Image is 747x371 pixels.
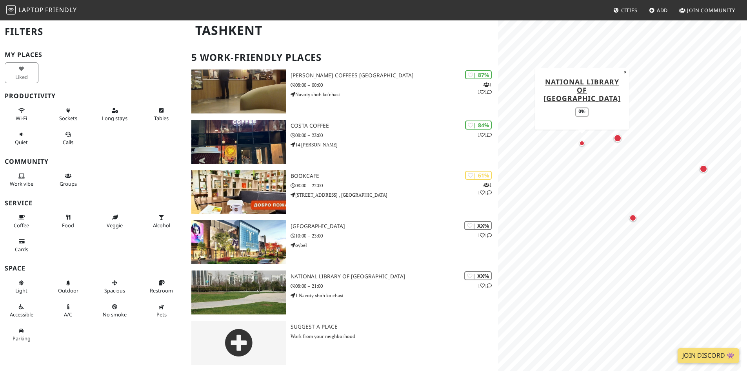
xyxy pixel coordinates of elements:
[62,222,74,229] span: Food
[5,324,38,345] button: Parking
[191,69,286,113] img: Gloria Jean's Coffees Tashkent
[14,222,29,229] span: Coffee
[621,7,638,14] span: Cities
[687,7,735,14] span: Join Community
[291,241,498,249] p: oybel
[191,321,286,365] img: gray-place-d2bdb4477600e061c01bd816cc0f2ef0cfcb1ca9e3ad78868dd16fb2af073a21.png
[104,287,125,294] span: Spacious
[150,287,173,294] span: Restroom
[5,92,182,100] h3: Productivity
[187,120,498,164] a: Costa Coffee | 84% 11 Costa Coffee 08:00 – 23:00 14 [PERSON_NAME]
[187,270,498,314] a: National Library of Uzbekistan | XX% 11 National Library of [GEOGRAPHIC_DATA] 08:00 – 21:00 1 Nav...
[187,321,498,365] a: Suggest a Place Work from your neighborhood
[98,276,132,297] button: Spacious
[291,122,498,129] h3: Costa Coffee
[18,5,44,14] span: Laptop
[187,170,498,214] a: BookCafe | 61% 111 BookCafe 08:00 – 22:00 [STREET_ADDRESS] , [GEOGRAPHIC_DATA]
[51,104,85,125] button: Sockets
[612,133,623,144] div: Map marker
[291,323,498,330] h3: Suggest a Place
[189,20,496,41] h1: Tashkent
[291,72,498,79] h3: [PERSON_NAME] Coffees [GEOGRAPHIC_DATA]
[5,300,38,321] button: Accessible
[465,121,492,130] div: | 84%
[622,68,629,77] button: Close popup
[628,213,638,223] div: Map marker
[10,311,33,318] span: Accessible
[98,104,132,125] button: Long stays
[291,81,498,89] p: 08:00 – 00:00
[291,173,498,179] h3: BookCafe
[15,139,28,146] span: Quiet
[156,311,167,318] span: Pet friendly
[575,107,588,116] div: 0%
[610,3,641,17] a: Cities
[15,246,28,253] span: Credit cards
[5,51,182,58] h3: My Places
[543,77,621,103] a: National Library of [GEOGRAPHIC_DATA]
[5,170,38,190] button: Work vibe
[10,180,33,187] span: People working
[676,3,738,17] a: Join Community
[577,139,587,148] div: Map marker
[191,170,286,214] img: BookCafe
[145,300,178,321] button: Pets
[51,300,85,321] button: A/C
[102,115,127,122] span: Long stays
[657,7,668,14] span: Add
[464,221,492,230] div: | XX%
[145,104,178,125] button: Tables
[98,211,132,232] button: Veggie
[98,300,132,321] button: No smoke
[187,220,498,264] a: Tashkent City Mall | XX% 11 [GEOGRAPHIC_DATA] 10:00 – 23:00 oybel
[107,222,123,229] span: Veggie
[291,223,498,230] h3: [GEOGRAPHIC_DATA]
[291,91,498,98] p: Navoiy shoh ko'chasi
[153,222,170,229] span: Alcohol
[64,311,72,318] span: Air conditioned
[103,311,127,318] span: Smoke free
[291,273,498,280] h3: National Library of [GEOGRAPHIC_DATA]
[291,232,498,239] p: 10:00 – 23:00
[154,115,169,122] span: Work-friendly tables
[145,276,178,297] button: Restroom
[13,335,31,342] span: Parking
[58,287,78,294] span: Outdoor area
[191,270,286,314] img: National Library of Uzbekistan
[291,191,498,199] p: [STREET_ADDRESS] , [GEOGRAPHIC_DATA]
[478,131,492,139] p: 1 1
[5,235,38,256] button: Cards
[698,163,709,174] div: Map marker
[291,132,498,139] p: 08:00 – 23:00
[464,271,492,280] div: | XX%
[15,287,27,294] span: Natural light
[5,158,182,165] h3: Community
[291,141,498,148] p: 14 [PERSON_NAME]
[51,276,85,297] button: Outdoor
[45,5,76,14] span: Friendly
[187,69,498,113] a: Gloria Jean's Coffees Tashkent | 87% 111 [PERSON_NAME] Coffees [GEOGRAPHIC_DATA] 08:00 – 00:00 Na...
[51,170,85,190] button: Groups
[5,276,38,297] button: Light
[478,81,492,96] p: 1 1 1
[291,333,498,340] p: Work from your neighborhood
[291,292,498,299] p: 1 Navoiy shoh ko'chasi
[59,115,77,122] span: Power sockets
[478,232,492,239] p: 1 1
[5,104,38,125] button: Wi-Fi
[6,4,77,17] a: LaptopFriendly LaptopFriendly
[5,211,38,232] button: Coffee
[5,199,182,207] h3: Service
[465,171,492,180] div: | 61%
[478,282,492,289] p: 1 1
[465,70,492,79] div: | 87%
[63,139,73,146] span: Video/audio calls
[16,115,27,122] span: Stable Wi-Fi
[60,180,77,187] span: Group tables
[191,220,286,264] img: Tashkent City Mall
[5,128,38,149] button: Quiet
[145,211,178,232] button: Alcohol
[478,181,492,196] p: 1 1 1
[5,20,182,44] h2: Filters
[51,211,85,232] button: Food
